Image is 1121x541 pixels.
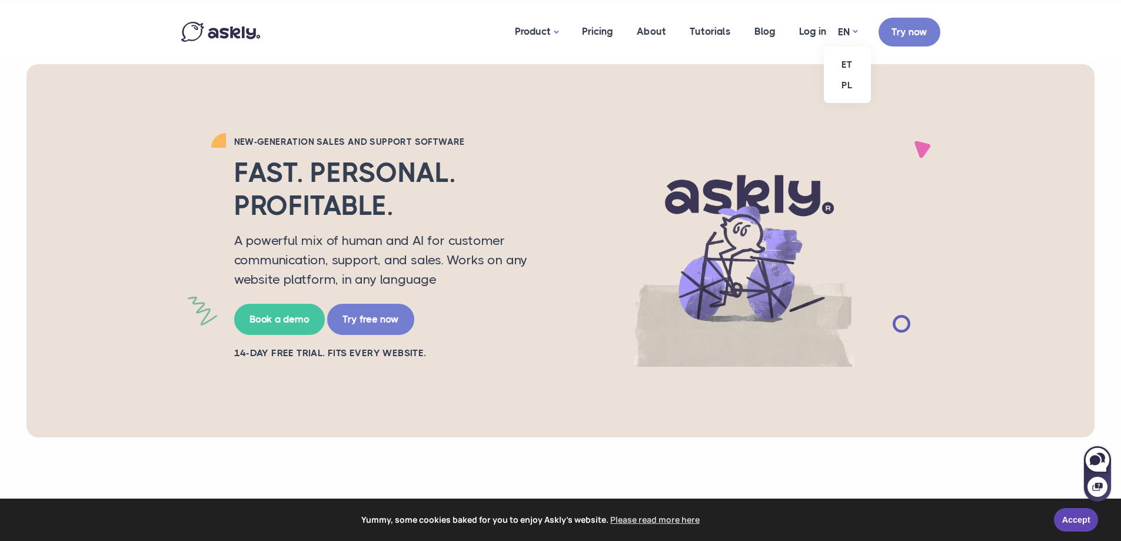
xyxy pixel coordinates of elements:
a: Product [503,3,570,61]
h2: New-generation sales and support software [234,136,540,148]
a: Log in [787,3,838,60]
a: PL [824,75,871,95]
a: Blog [743,3,787,60]
a: Try now [879,18,940,47]
iframe: Askly chat [1083,444,1112,503]
span: Yummy, some cookies baked for you to enjoy Askly's website. [17,511,1046,529]
a: EN [838,24,857,41]
h2: 14-day free trial. Fits every website. [234,347,540,360]
p: A powerful mix of human and AI for customer communication, support, and sales. Works on any websi... [234,231,540,289]
a: About [625,3,678,60]
img: Askly [181,22,260,42]
a: learn more about cookies [608,511,701,529]
a: Try free now [327,304,414,335]
a: Book a demo [234,304,325,335]
a: ET [824,54,871,75]
a: Pricing [570,3,625,60]
img: AI multilingual chat [558,135,929,367]
h2: Fast. Personal. Profitable. [234,157,540,221]
a: Accept [1054,508,1098,532]
a: Tutorials [678,3,743,60]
